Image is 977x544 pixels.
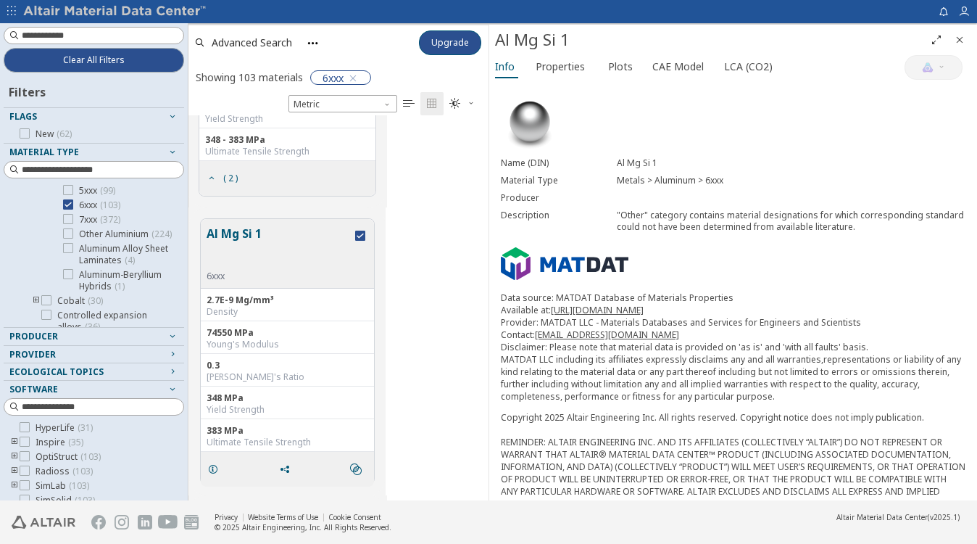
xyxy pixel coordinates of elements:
span: ( 103 ) [100,199,120,211]
div: Name (DIN) [501,157,617,169]
span: Properties [536,55,585,78]
span: 5xxx [79,185,115,197]
button: Upgrade [419,30,481,55]
img: Logo - Provider [501,247,628,281]
button: Provider [4,346,184,363]
span: 6xxx [79,199,120,211]
div: Metals > Aluminum > 6xxx [617,175,965,186]
div: grid [188,115,488,500]
i: toogle group [9,466,20,477]
span: Material Type [9,146,79,158]
img: Material Type Image [501,94,559,152]
i: toogle group [9,480,20,492]
button: Similar search [344,455,374,484]
button: Table View [397,92,420,115]
div: 2.7E-9 Mg/mm³ [207,294,368,306]
span: ( 62 ) [57,128,72,140]
span: Advanced Search [212,38,292,48]
div: Ultimate Tensile Strength [205,146,370,157]
span: ( 35 ) [68,436,83,448]
div: Al Mg Si 1 [495,28,925,51]
span: ( 30 ) [88,294,103,307]
span: 6xxx [323,71,344,84]
span: ( 103 ) [69,479,89,492]
span: Aluminum-Beryllium Hybrids [79,269,178,292]
img: AI Copilot [922,62,934,73]
button: Material Type [4,144,184,161]
img: Altair Material Data Center [23,4,208,19]
button: Al Mg Si 1 [207,225,352,271]
div: 74550 MPa [207,327,368,339]
img: Altair Engineering [12,516,75,529]
span: Provider [9,348,56,360]
div: Description [501,210,617,233]
span: Upgrade [431,37,469,49]
span: ( 4 ) [125,254,135,266]
span: Info [495,55,515,78]
i: toogle group [9,437,20,448]
span: Plots [608,55,633,78]
button: Full Screen [925,28,948,51]
button: Details [201,455,231,484]
span: Flags [9,110,37,123]
span: HyperLife [36,422,93,434]
span: ( 103 ) [72,465,93,477]
span: Cobalt [57,295,103,307]
span: Inspire [36,437,83,448]
div: Al Mg Si 1 [617,157,965,169]
div: Material Type [501,175,617,186]
span: ( 103 ) [75,494,95,506]
span: OptiStruct [36,451,101,463]
button: Close [948,28,971,51]
button: ( 2 ) [199,164,244,193]
span: LCA (CO2) [724,55,773,78]
span: Other Aluminium [79,228,172,240]
span: Metric [288,95,397,112]
div: 0.3 [207,360,368,371]
button: Theme [444,92,481,115]
span: Producer [9,330,58,342]
a: Privacy [215,512,238,522]
span: New [36,128,72,140]
div: Showing 103 materials [196,70,303,84]
div: Density [207,306,368,318]
span: SimLab [36,480,89,492]
div: 6xxx [207,271,352,282]
button: Software [4,381,184,398]
i: toogle group [31,295,41,307]
div: [PERSON_NAME]'s Ratio [207,371,368,383]
div: 348 - 383 MPa [205,134,370,146]
div: © 2025 Altair Engineering, Inc. All Rights Reserved. [215,522,391,532]
button: Clear All Filters [4,48,184,73]
i:  [403,98,415,110]
button: Flags [4,108,184,125]
button: Share [273,455,303,484]
div: Producer [501,192,617,204]
button: AI Copilot [905,55,963,80]
span: Clear All Filters [63,54,125,66]
div: Unit System [288,95,397,112]
div: "Other" category contains material designations for which corresponding standard could not have b... [617,210,965,233]
div: Yield Strength [205,113,370,125]
span: Ecological Topics [9,366,104,378]
a: [EMAIL_ADDRESS][DOMAIN_NAME] [535,329,679,341]
div: Ultimate Tensile Strength [207,437,368,448]
span: Aluminum Alloy Sheet Laminates [79,243,178,266]
div: 348 MPa [207,392,368,404]
div: Yield Strength [207,404,368,416]
a: Website Terms of Use [248,512,318,522]
i: toogle group [9,451,20,463]
button: Tile View [420,92,444,115]
i:  [426,98,438,110]
i:  [350,463,362,475]
span: Altair Material Data Center [836,512,928,522]
button: Ecological Topics [4,363,184,381]
span: Software [9,383,58,395]
div: (v2025.1) [836,512,960,522]
p: Data source: MATDAT Database of Materials Properties Available at: Provider: MATDAT LLC - Materia... [501,292,965,403]
span: 7xxx [79,214,120,226]
div: Young's Modulus [207,339,368,350]
div: Filters [4,73,53,107]
span: ( 2 ) [223,174,238,183]
span: ( 99 ) [100,184,115,197]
